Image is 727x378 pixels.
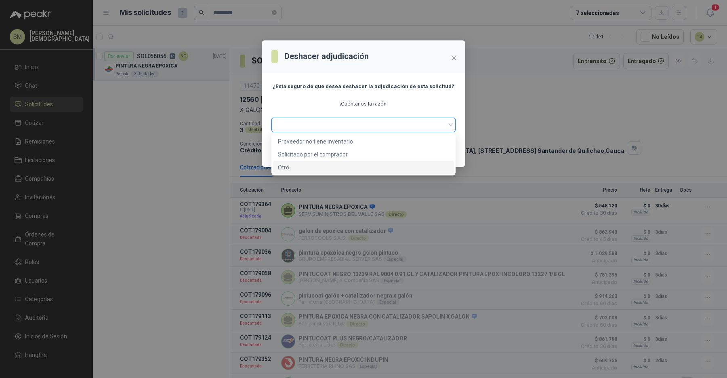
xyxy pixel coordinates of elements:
h3: Deshacer adjudicación [284,50,369,63]
div: Solicitado por el comprador [273,148,454,161]
div: Otro [273,161,454,174]
p: ¿Está seguro de que desea deshacer la adjudicación de esta solicitud? [271,83,456,91]
div: Proveedor no tiene inventario [273,135,454,148]
div: Proveedor no tiene inventario [278,137,449,146]
div: Solicitado por el comprador [278,150,449,159]
div: Otro [278,163,449,172]
button: Close [448,51,460,64]
p: ¡Cuéntanos la razón! [271,100,456,108]
span: close [451,55,457,61]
